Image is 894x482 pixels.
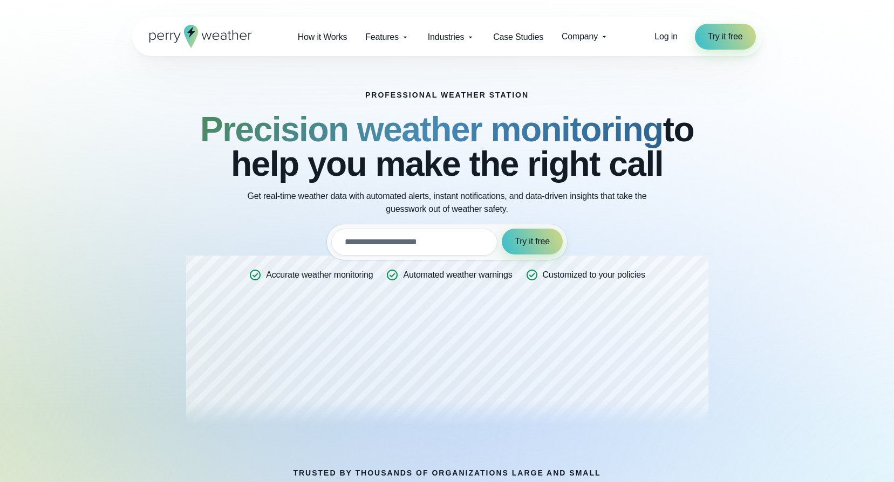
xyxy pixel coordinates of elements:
span: Try it free [515,235,550,248]
span: How it Works [298,31,347,44]
h1: Professional Weather Station [365,91,529,99]
a: Try it free [695,24,756,50]
a: Log in [654,30,677,43]
p: Automated weather warnings [403,268,512,281]
span: Log in [654,32,677,41]
span: Industries [428,31,464,44]
p: Get real-time weather data with automated alerts, instant notifications, and data-driven insights... [231,190,663,216]
a: Case Studies [484,26,552,48]
h2: to help you make the right call [186,112,708,181]
p: Customized to your policies [543,268,645,281]
strong: Precision weather monitoring [200,110,663,149]
p: Accurate weather monitoring [266,268,373,281]
button: Try it free [502,229,563,254]
h2: TRUSTED BY THOUSANDS OF ORGANIZATIONS LARGE AND SMALL [293,469,600,477]
a: How it Works [289,26,357,48]
span: Company [562,30,598,43]
span: Case Studies [493,31,543,44]
span: Try it free [708,30,743,43]
span: Features [365,31,399,44]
